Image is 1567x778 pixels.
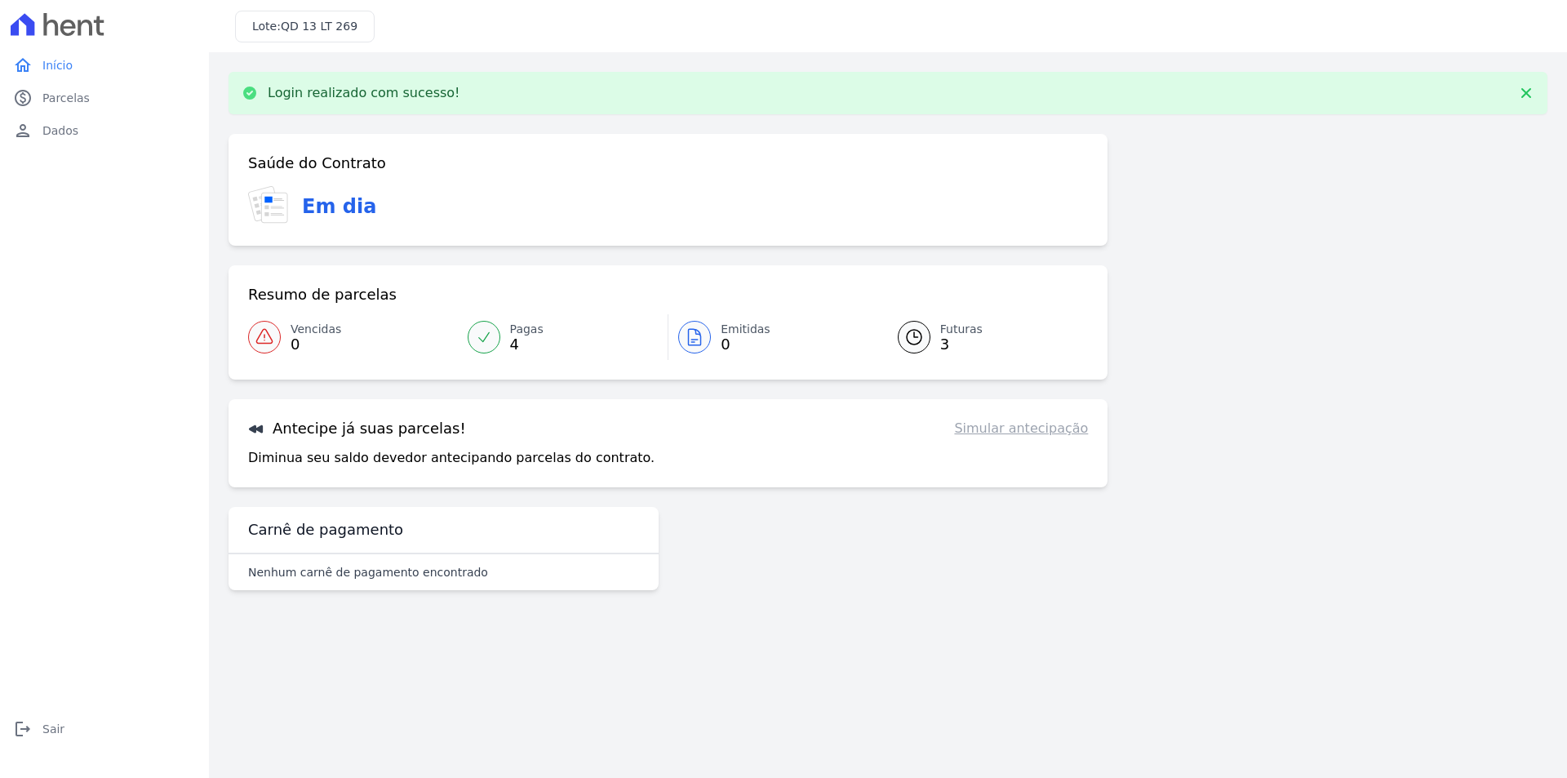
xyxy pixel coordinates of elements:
[42,721,64,737] span: Sair
[13,88,33,108] i: paid
[721,338,770,351] span: 0
[248,564,488,580] p: Nenhum carnê de pagamento encontrado
[248,285,397,305] h3: Resumo de parcelas
[248,448,655,468] p: Diminua seu saldo devedor antecipando parcelas do contrato.
[42,90,90,106] span: Parcelas
[7,49,202,82] a: homeInício
[248,153,386,173] h3: Saúde do Contrato
[13,56,33,75] i: home
[878,314,1089,360] a: Futuras 3
[13,719,33,739] i: logout
[940,338,983,351] span: 3
[281,20,357,33] span: QD 13 LT 269
[291,321,341,338] span: Vencidas
[510,321,544,338] span: Pagas
[721,321,770,338] span: Emitidas
[668,314,878,360] a: Emitidas 0
[42,122,78,139] span: Dados
[248,314,458,360] a: Vencidas 0
[954,419,1088,438] a: Simular antecipação
[302,192,376,221] h3: Em dia
[458,314,668,360] a: Pagas 4
[13,121,33,140] i: person
[291,338,341,351] span: 0
[510,338,544,351] span: 4
[940,321,983,338] span: Futuras
[7,114,202,147] a: personDados
[248,419,466,438] h3: Antecipe já suas parcelas!
[252,18,357,35] h3: Lote:
[7,82,202,114] a: paidParcelas
[7,713,202,745] a: logoutSair
[42,57,73,73] span: Início
[268,85,460,101] p: Login realizado com sucesso!
[248,520,403,540] h3: Carnê de pagamento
